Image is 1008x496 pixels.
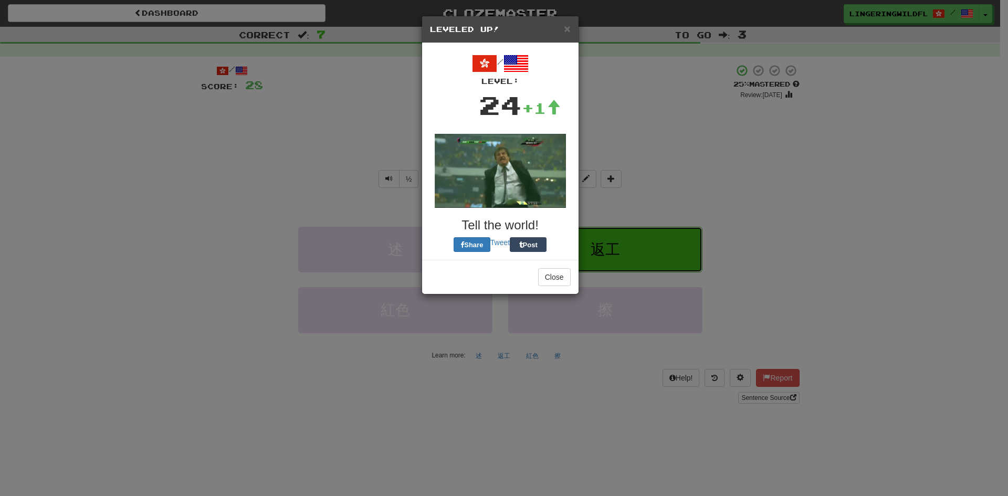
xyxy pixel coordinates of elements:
[538,268,571,286] button: Close
[430,76,571,87] div: Level:
[430,218,571,232] h3: Tell the world!
[430,24,571,35] h5: Leveled Up!
[430,51,571,87] div: /
[564,23,570,34] button: Close
[435,134,566,208] img: soccer-coach-2-a9306edb2ed3f6953285996bb4238f2040b39cbea5cfbac61ac5b5c8179d3151.gif
[522,98,561,119] div: +1
[490,238,510,247] a: Tweet
[510,237,547,252] button: Post
[564,23,570,35] span: ×
[454,237,490,252] button: Share
[479,87,522,123] div: 24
